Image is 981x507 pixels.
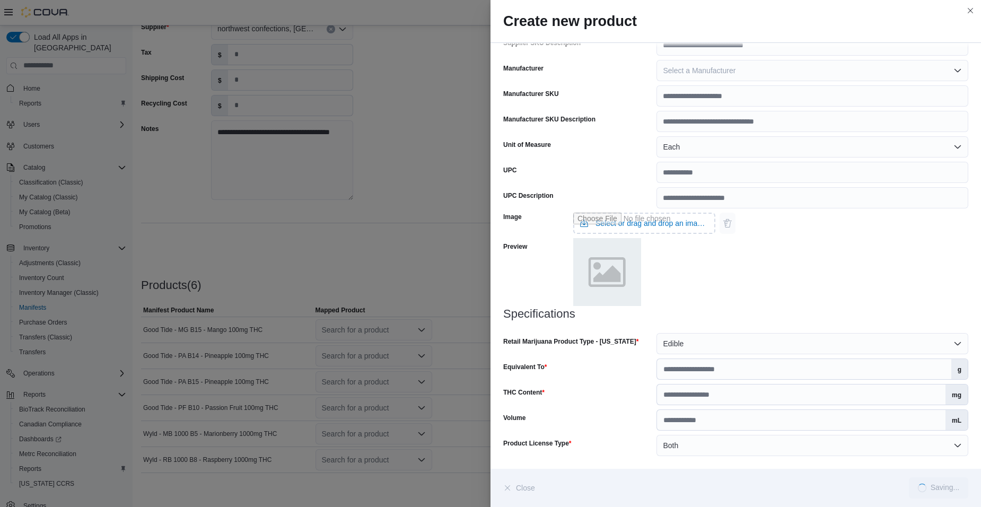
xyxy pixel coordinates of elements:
span: Loading [917,483,927,493]
h2: Create new product [503,13,968,30]
button: Edible [656,333,968,354]
button: Select a Manufacturer [656,60,968,81]
label: UPC [503,166,516,174]
label: Manufacturer SKU [503,90,559,98]
button: Each [656,136,968,158]
span: Close [516,483,535,493]
label: Retail Marijuana Product Type - [US_STATE] [503,337,638,346]
label: Unit of Measure [503,141,551,149]
label: Manufacturer SKU Description [503,115,595,124]
button: Both [656,435,968,456]
label: Equivalent To [503,363,547,371]
button: Close [503,477,535,499]
label: g [951,359,968,379]
span: Select a Manufacturer [663,66,735,75]
label: Supplier SKU Description [503,39,581,47]
h3: Specifications [503,308,968,320]
label: Manufacturer [503,64,544,73]
div: Saving... [931,484,959,492]
label: mL [945,410,968,430]
label: Preview [503,242,527,251]
label: Image [503,213,522,221]
label: Product License Type [503,439,571,448]
label: Volume [503,414,525,422]
label: mg [945,384,968,405]
button: LoadingSaving... [909,477,968,499]
button: Close this dialog [964,4,977,17]
input: Use aria labels when no actual label is in use [573,213,715,234]
label: THC Content [503,388,545,397]
label: UPC Description [503,191,554,200]
img: placeholder.png [573,238,641,306]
